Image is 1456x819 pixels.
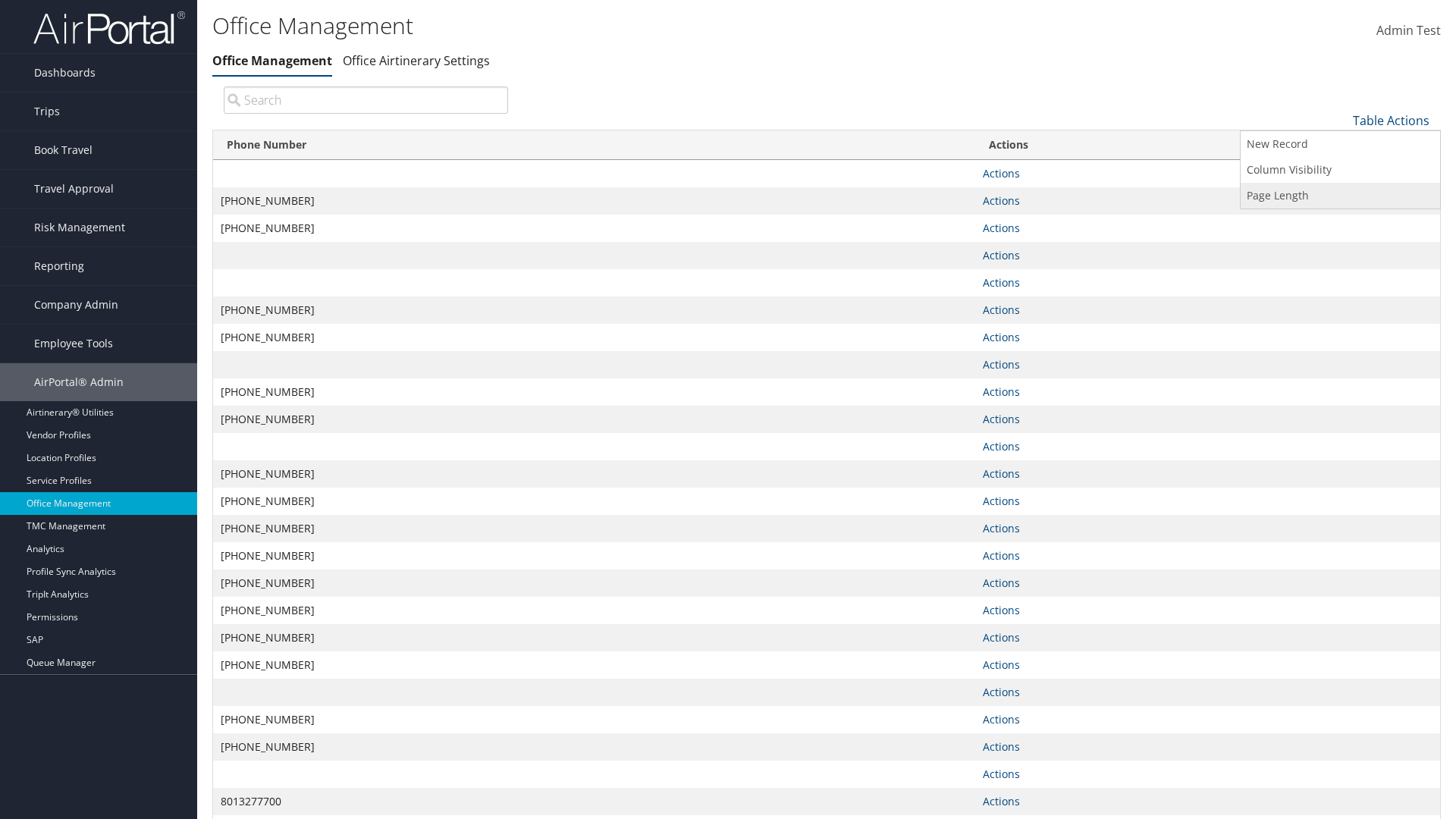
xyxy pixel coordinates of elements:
[34,363,124,401] span: AirPortal® Admin
[34,170,114,208] span: Travel Approval
[34,325,113,362] span: Employee Tools
[34,131,93,169] span: Book Travel
[33,10,185,45] img: airportal-logo.png
[34,54,96,92] span: Dashboards
[1241,131,1440,157] a: New Record
[34,286,118,324] span: Company Admin
[1241,183,1440,209] a: Page Length
[34,93,60,130] span: Trips
[34,247,84,285] span: Reporting
[1241,157,1440,183] a: Column Visibility
[34,209,125,246] span: Risk Management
